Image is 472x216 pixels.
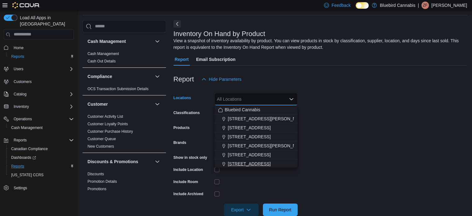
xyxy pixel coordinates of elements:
[214,141,298,150] button: [STREET_ADDRESS][PERSON_NAME]
[88,187,106,191] a: Promotions
[356,2,369,9] input: Dark Mode
[173,38,464,51] div: View a snapshot of inventory availability by product. You can view products in stock by classific...
[88,52,119,56] a: Cash Management
[11,115,34,123] button: Operations
[14,117,32,122] span: Operations
[88,179,117,184] a: Promotion Details
[263,204,298,216] button: Run Report
[173,191,203,196] label: Include Archived
[11,90,74,98] span: Catalog
[88,38,152,44] button: Cash Management
[228,125,271,131] span: [STREET_ADDRESS]
[11,146,48,151] span: Canadian Compliance
[11,65,74,73] span: Users
[11,54,24,59] span: Reports
[83,113,166,153] div: Customer
[6,153,76,162] a: Dashboards
[88,73,152,80] button: Compliance
[11,155,36,160] span: Dashboards
[88,159,138,165] h3: Discounts & Promotions
[228,116,307,122] span: [STREET_ADDRESS][PERSON_NAME]
[14,104,29,109] span: Inventory
[225,107,260,113] span: Bluebird Cannabis
[88,129,133,134] a: Customer Purchase History
[11,184,29,192] a: Settings
[154,100,161,108] button: Customer
[88,172,104,176] a: Discounts
[88,159,152,165] button: Discounts & Promotions
[14,186,27,191] span: Settings
[431,2,467,9] p: [PERSON_NAME]
[9,163,27,170] a: Reports
[227,204,255,216] span: Export
[9,154,74,161] span: Dashboards
[380,2,415,9] p: Bluebird Cannabis
[88,87,149,91] a: OCS Transaction Submission Details
[289,97,294,102] button: Close list of options
[11,172,43,177] span: [US_STATE] CCRS
[196,53,236,66] span: Email Subscription
[173,20,181,28] button: Next
[214,159,298,168] button: [STREET_ADDRESS]
[9,145,74,153] span: Canadian Compliance
[6,145,76,153] button: Canadian Compliance
[331,2,350,8] span: Feedback
[88,38,126,44] h3: Cash Management
[228,143,307,149] span: [STREET_ADDRESS][PERSON_NAME]
[11,184,74,191] span: Settings
[9,145,50,153] a: Canadian Compliance
[9,171,46,179] a: [US_STATE] CCRS
[214,132,298,141] button: [STREET_ADDRESS]
[209,76,241,82] span: Hide Parameters
[1,102,76,111] button: Inventory
[11,115,74,123] span: Operations
[154,73,161,80] button: Compliance
[11,103,31,110] button: Inventory
[173,140,186,145] label: Brands
[14,79,32,84] span: Customers
[173,179,198,184] label: Include Room
[11,65,26,73] button: Users
[1,43,76,52] button: Home
[199,73,244,85] button: Hide Parameters
[214,105,298,114] button: Bluebird Cannabis
[9,163,74,170] span: Reports
[83,85,166,95] div: Compliance
[9,53,27,60] a: Reports
[88,101,108,107] h3: Customer
[88,137,116,141] a: Customer Queue
[11,164,24,169] span: Reports
[11,125,43,130] span: Cash Management
[9,124,74,131] span: Cash Management
[14,67,23,71] span: Users
[6,52,76,61] button: Reports
[6,123,76,132] button: Cash Management
[83,50,166,67] div: Cash Management
[228,134,271,140] span: [STREET_ADDRESS]
[11,44,26,52] a: Home
[14,138,27,143] span: Reports
[214,123,298,132] button: [STREET_ADDRESS]
[11,103,74,110] span: Inventory
[214,150,298,159] button: [STREET_ADDRESS]
[418,2,419,9] p: |
[14,45,24,50] span: Home
[9,53,74,60] span: Reports
[173,76,194,83] h3: Report
[421,2,429,9] div: Zoie Fratarcangeli
[173,110,200,115] label: Classifications
[6,171,76,179] button: [US_STATE] CCRS
[88,129,133,134] span: Customer Purchase History
[173,30,265,38] h3: Inventory On Hand by Product
[1,77,76,86] button: Customers
[88,144,114,149] span: New Customers
[224,204,258,216] button: Export
[88,114,123,119] span: Customer Activity List
[214,114,298,123] button: [STREET_ADDRESS][PERSON_NAME]
[1,183,76,192] button: Settings
[88,59,116,63] a: Cash Out Details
